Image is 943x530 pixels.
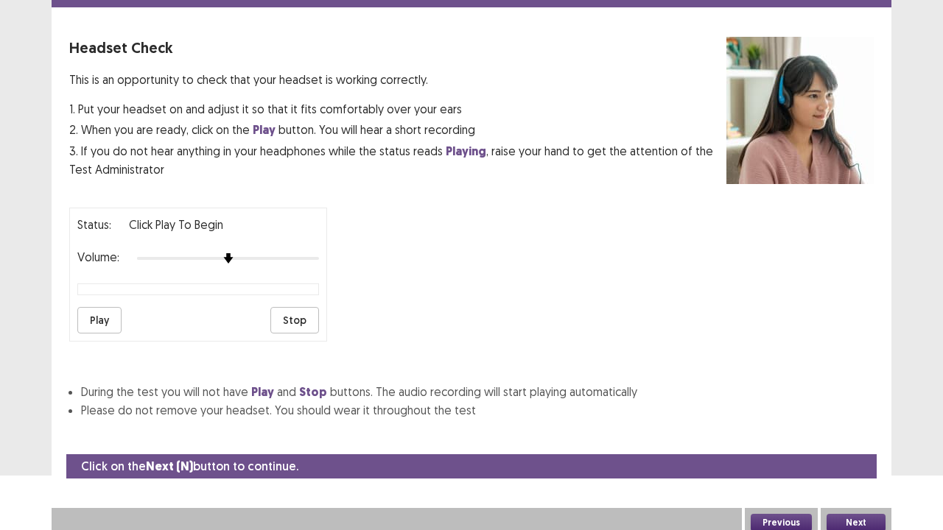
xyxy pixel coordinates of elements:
button: Play [77,307,122,333]
p: Volume: [77,248,119,266]
p: Click Play to Begin [129,216,223,233]
img: headset test [726,37,874,184]
img: arrow-thumb [223,253,234,264]
strong: Play [251,384,274,400]
strong: Play [253,122,276,138]
button: Stop [270,307,319,333]
strong: Next (N) [146,459,193,474]
p: 1. Put your headset on and adjust it so that it fits comfortably over your ears [69,100,726,118]
li: During the test you will not have and buttons. The audio recording will start playing automatically [81,383,874,401]
li: Please do not remove your headset. You should wear it throughout the test [81,401,874,419]
p: This is an opportunity to check that your headset is working correctly. [69,71,726,88]
p: Headset Check [69,37,726,59]
p: Click on the button to continue. [81,457,298,476]
strong: Stop [299,384,327,400]
p: 3. If you do not hear anything in your headphones while the status reads , raise your hand to get... [69,142,726,178]
strong: Playing [446,144,486,159]
p: 2. When you are ready, click on the button. You will hear a short recording [69,121,726,139]
p: Status: [77,216,111,233]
